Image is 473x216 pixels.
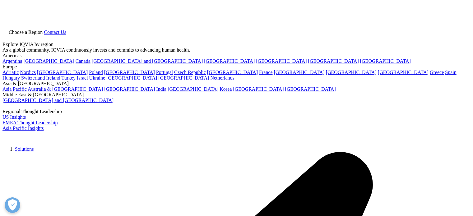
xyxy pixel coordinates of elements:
[37,70,88,75] a: [GEOGRAPHIC_DATA]
[274,70,325,75] a: [GEOGRAPHIC_DATA]
[2,114,26,120] a: US Insights
[378,70,429,75] a: [GEOGRAPHIC_DATA]
[445,70,456,75] a: Spain
[156,70,173,75] a: Portugal
[2,120,58,125] a: EMEA Thought Leadership
[2,58,22,64] a: Argentina
[259,70,273,75] a: France
[220,86,232,92] a: Korea
[2,42,471,47] div: Explore IQVIA by region
[2,86,27,92] a: Asia Pacific
[89,75,105,80] a: Ukraine
[2,81,471,86] div: Asia & [GEOGRAPHIC_DATA]
[156,86,166,92] a: India
[210,75,234,80] a: Netherlands
[5,197,20,213] button: Open Preferences
[285,86,336,92] a: [GEOGRAPHIC_DATA]
[106,75,157,80] a: [GEOGRAPHIC_DATA]
[2,131,52,140] img: IQVIA Healthcare Information Technology and Pharma Clinical Research Company
[2,92,471,98] div: Middle East & [GEOGRAPHIC_DATA]
[233,86,284,92] a: [GEOGRAPHIC_DATA]
[256,58,307,64] a: [GEOGRAPHIC_DATA]
[2,70,19,75] a: Adriatic
[168,86,218,92] a: [GEOGRAPHIC_DATA]
[9,30,43,35] span: Choose a Region
[15,146,34,152] a: Solutions
[174,70,206,75] a: Czech Republic
[20,70,36,75] a: Nordics
[77,75,88,80] a: Israel
[2,109,471,114] div: Regional Thought Leadership
[204,58,255,64] a: [GEOGRAPHIC_DATA]
[104,86,155,92] a: [GEOGRAPHIC_DATA]
[2,53,471,58] div: Americas
[24,58,74,64] a: [GEOGRAPHIC_DATA]
[2,64,471,70] div: Europe
[360,58,411,64] a: [GEOGRAPHIC_DATA]
[2,98,114,103] a: [GEOGRAPHIC_DATA] and [GEOGRAPHIC_DATA]
[44,30,66,35] a: Contact Us
[2,126,44,131] a: Asia Pacific Insights
[46,75,60,80] a: Ireland
[61,75,76,80] a: Turkey
[21,75,45,80] a: Switzerland
[76,58,90,64] a: Canada
[2,75,20,80] a: Hungary
[158,75,209,80] a: [GEOGRAPHIC_DATA]
[207,70,258,75] a: [GEOGRAPHIC_DATA]
[308,58,359,64] a: [GEOGRAPHIC_DATA]
[28,86,103,92] a: Australia & [GEOGRAPHIC_DATA]
[104,70,155,75] a: [GEOGRAPHIC_DATA]
[89,70,103,75] a: Poland
[430,70,444,75] a: Greece
[2,47,471,53] div: As a global community, IQVIA continuously invests and commits to advancing human health.
[326,70,377,75] a: [GEOGRAPHIC_DATA]
[92,58,203,64] a: [GEOGRAPHIC_DATA] and [GEOGRAPHIC_DATA]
